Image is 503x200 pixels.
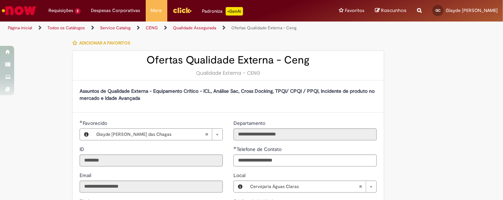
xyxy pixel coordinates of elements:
span: More [151,7,162,14]
span: Adicionar a Favoritos [79,40,130,46]
a: CENG [146,25,158,31]
input: Departamento [233,128,377,140]
abbr: Limpar campo Local [355,181,366,192]
h2: Ofertas Qualidade Externa - Ceng [80,54,377,66]
span: Local [233,172,247,178]
label: Somente leitura - ID [80,146,86,153]
button: Local, Visualizar este registro Cervejaria Águas Claras [234,181,247,192]
ul: Trilhas de página [5,22,330,35]
a: Glayde [PERSON_NAME] das ChagasLimpar campo Favorecido [93,129,222,140]
a: Qualidade Assegurada [173,25,216,31]
button: Favorecido, Visualizar este registro Glayde Selma Carvalho das Chagas [80,129,93,140]
a: Todos os Catálogos [47,25,85,31]
span: Rascunhos [381,7,406,14]
span: Somente leitura - Email [80,172,93,178]
button: Adicionar a Favoritos [72,36,134,50]
img: click_logo_yellow_360x200.png [173,5,192,16]
p: +GenAi [226,7,243,16]
input: Telefone de Contato [233,154,377,166]
span: Glayde [PERSON_NAME] das Chagas [96,129,205,140]
input: ID [80,154,223,166]
abbr: Limpar campo Favorecido [201,129,212,140]
span: Necessários - Favorecido [83,120,109,126]
a: Ofertas Qualidade Externa - Ceng [231,25,296,31]
span: Telefone de Contato [237,146,283,152]
a: Service Catalog [100,25,131,31]
span: Obrigatório Preenchido [80,120,83,123]
span: Favoritos [345,7,364,14]
div: Qualidade Externa - CENG [80,69,377,77]
span: 2 [75,8,81,14]
span: Cervejaria Águas Claras [250,181,359,192]
span: GC [435,8,440,13]
label: Somente leitura - Email [80,172,93,179]
span: Glayde [PERSON_NAME] [446,7,498,13]
a: Cervejaria Águas ClarasLimpar campo Local [247,181,376,192]
span: Requisições [48,7,73,14]
a: Rascunhos [375,7,406,14]
span: Despesas Corporativas [91,7,140,14]
a: Página inicial [8,25,32,31]
div: Padroniza [202,7,243,16]
label: Somente leitura - Departamento [233,120,267,127]
strong: Assuntos de Qualidade Externa - Equipamento Crítico - ICL, Análise Sac, Cross Docking, TPQI/ CPQI... [80,88,375,101]
img: ServiceNow [1,4,37,18]
span: Obrigatório Preenchido [233,146,237,149]
input: Email [80,181,223,193]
